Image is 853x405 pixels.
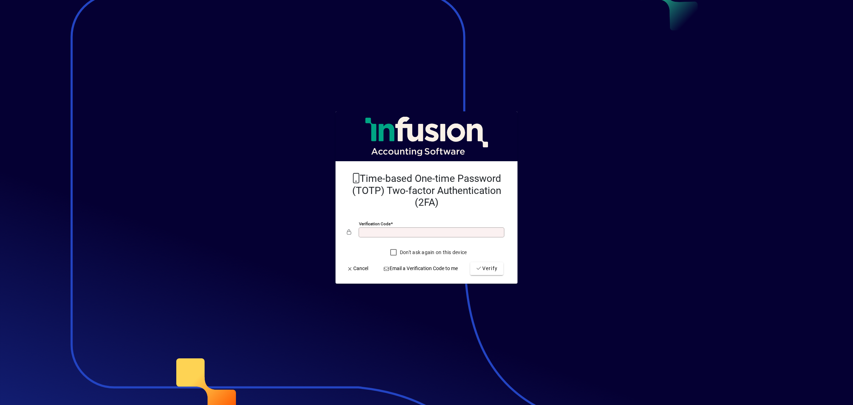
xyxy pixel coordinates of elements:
[344,262,371,275] button: Cancel
[398,249,467,256] label: Don't ask again on this device
[381,262,461,275] button: Email a Verification Code to me
[383,265,458,272] span: Email a Verification Code to me
[359,221,391,226] mat-label: Verification code
[476,265,498,272] span: Verify
[347,265,368,272] span: Cancel
[470,262,503,275] button: Verify
[347,173,506,209] h2: Time-based One-time Password (TOTP) Two-factor Authentication (2FA)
